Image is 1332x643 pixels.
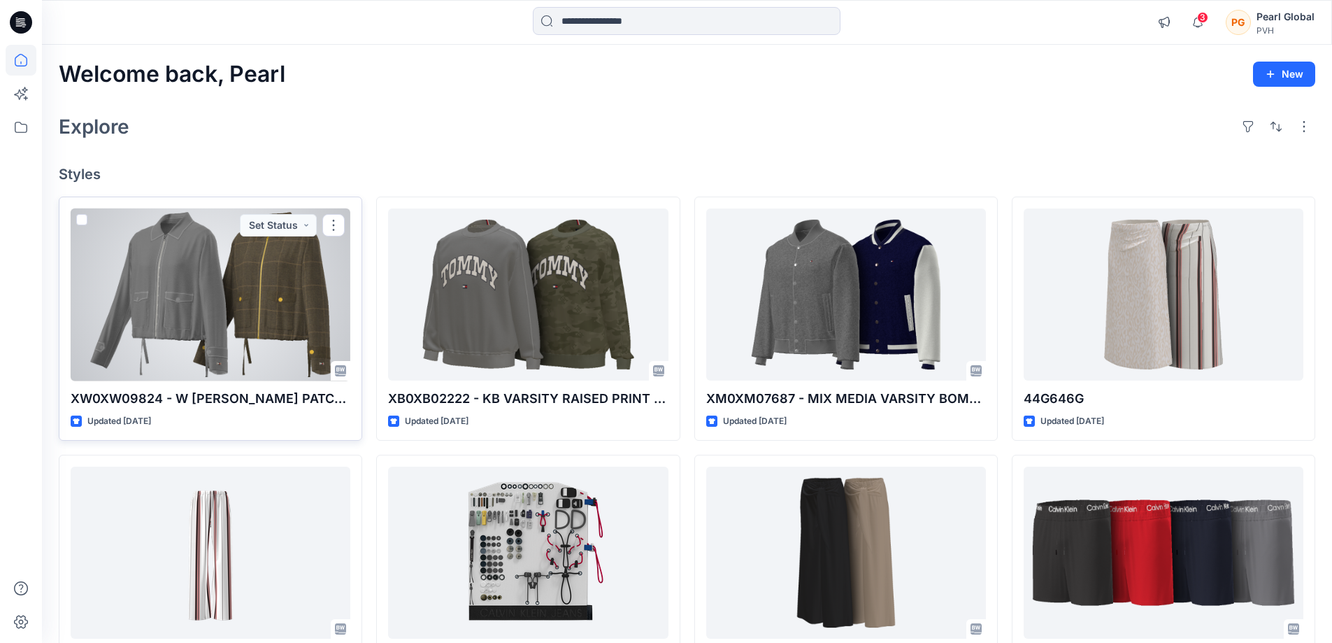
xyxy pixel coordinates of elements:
[1197,12,1208,23] span: 3
[1226,10,1251,35] div: PG
[1256,8,1315,25] div: Pearl Global
[1024,389,1303,409] p: 44G646G
[71,209,350,381] a: XW0XW09824 - W LYLA PATCH POCKET JACKET-CHECK-PROTO V01
[388,467,668,640] a: CK 3D TRIM
[59,62,285,87] h2: Welcome back, Pearl
[1024,209,1303,381] a: 44G646G
[405,414,468,429] p: Updated [DATE]
[388,209,668,381] a: XB0XB02222 - KB VARSITY RAISED PRINT CREW-V01
[59,115,129,138] h2: Explore
[71,389,350,409] p: XW0XW09824 - W [PERSON_NAME] PATCH POCKET JACKET-CHECK-PROTO V01
[1253,62,1315,87] button: New
[723,414,787,429] p: Updated [DATE]
[87,414,151,429] p: Updated [DATE]
[706,467,986,640] a: Q61235
[1256,25,1315,36] div: PVH
[1024,467,1303,640] a: N61056
[59,166,1315,183] h4: Styles
[71,467,350,640] a: 44G622G
[388,389,668,409] p: XB0XB02222 - KB VARSITY RAISED PRINT CREW-V01
[706,389,986,409] p: XM0XM07687 - MIX MEDIA VARSITY BOMBER-FIT V02
[706,209,986,381] a: XM0XM07687 - MIX MEDIA VARSITY BOMBER-FIT V02
[1040,414,1104,429] p: Updated [DATE]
